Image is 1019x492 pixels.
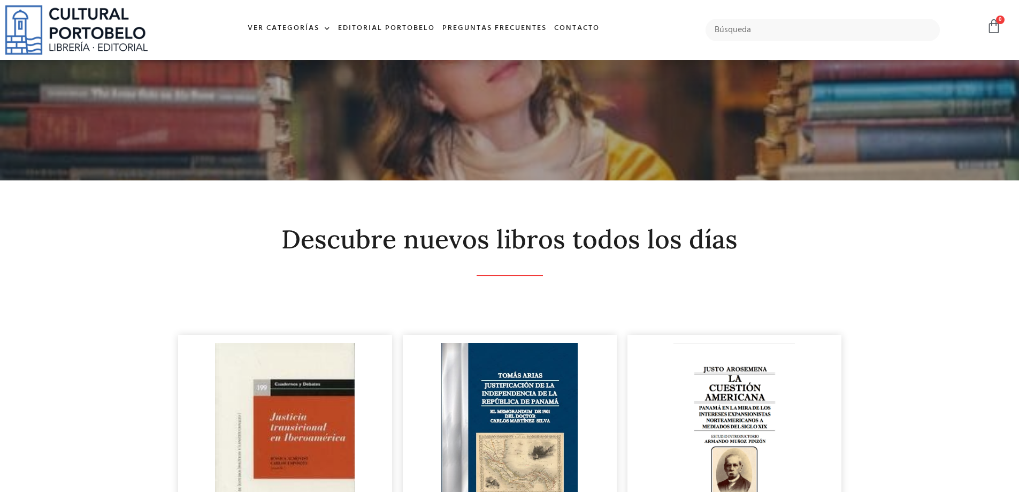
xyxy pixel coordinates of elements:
[986,19,1001,34] a: 0
[244,17,334,40] a: Ver Categorías
[996,16,1005,24] span: 0
[178,225,841,254] h2: Descubre nuevos libros todos los días
[706,19,940,41] input: Búsqueda
[439,17,550,40] a: Preguntas frecuentes
[550,17,603,40] a: Contacto
[334,17,439,40] a: Editorial Portobelo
